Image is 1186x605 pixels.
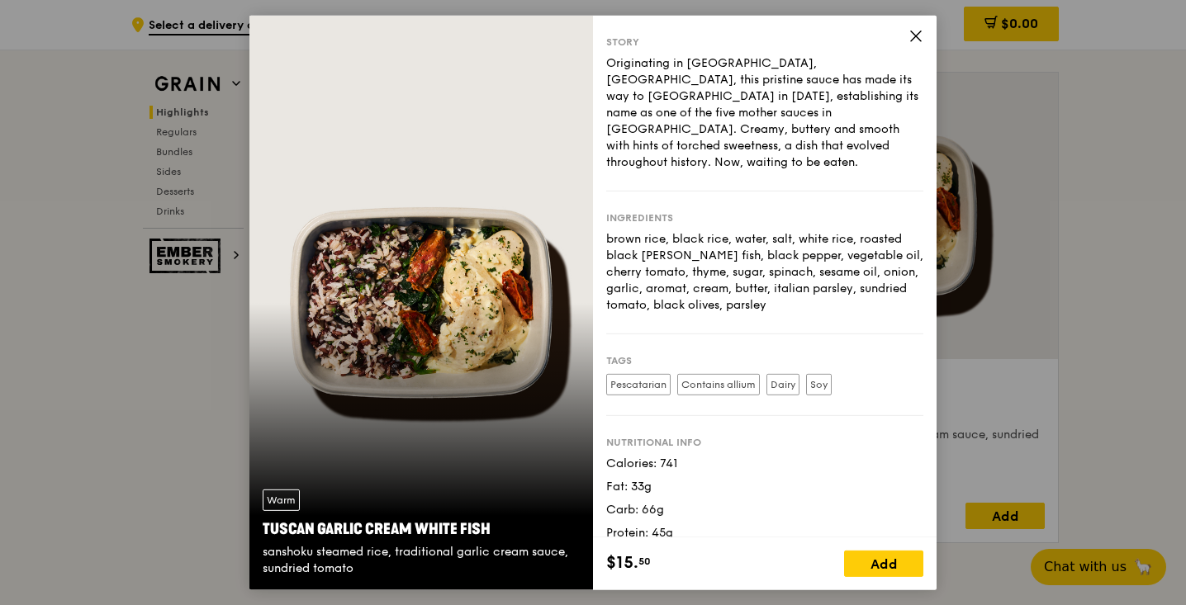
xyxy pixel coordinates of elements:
[766,373,799,395] label: Dairy
[606,230,923,313] div: brown rice, black rice, water, salt, white rice, roasted black [PERSON_NAME] fish, black pepper, ...
[606,35,923,48] div: Story
[606,455,923,471] div: Calories: 741
[263,518,580,541] div: Tuscan Garlic Cream White Fish
[263,489,300,511] div: Warm
[606,524,923,541] div: Protein: 45g
[677,373,760,395] label: Contains allium
[606,478,923,494] div: Fat: 33g
[844,551,923,577] div: Add
[806,373,832,395] label: Soy
[606,501,923,518] div: Carb: 66g
[606,435,923,448] div: Nutritional info
[606,54,923,170] div: Originating in [GEOGRAPHIC_DATA], [GEOGRAPHIC_DATA], this pristine sauce has made its way to [GEO...
[638,555,651,568] span: 50
[606,353,923,366] div: Tags
[606,210,923,224] div: Ingredients
[606,551,638,575] span: $15.
[263,544,580,577] div: sanshoku steamed rice, traditional garlic cream sauce, sundried tomato
[606,373,671,395] label: Pescatarian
